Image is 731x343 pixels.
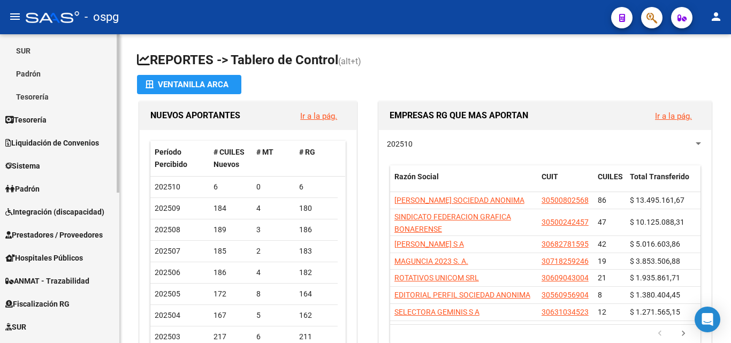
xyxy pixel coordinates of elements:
span: 30682781595 [542,240,589,248]
div: 184 [214,202,248,215]
span: MAGUNCIA 2023 S. A. [394,257,468,265]
datatable-header-cell: Razón Social [390,165,537,201]
span: $ 1.271.565,15 [630,308,680,316]
datatable-header-cell: CUILES [593,165,626,201]
span: 30560956904 [542,291,589,299]
span: Razón Social [394,172,439,181]
span: # CUILES Nuevos [214,148,245,169]
span: (alt+t) [338,56,361,66]
span: 30718259246 [542,257,589,265]
div: 2 [256,245,291,257]
span: EDITORIAL PERFIL SOCIEDAD ANONIMA [394,291,530,299]
span: Integración (discapacidad) [5,206,104,218]
div: 172 [214,288,248,300]
span: Sistema [5,160,40,172]
span: EMPRESAS RG QUE MAS APORTAN [390,110,528,120]
span: 42 [598,240,606,248]
span: 30609043004 [542,273,589,282]
span: ANMAT - Trazabilidad [5,275,89,287]
div: 6 [256,331,291,343]
div: 180 [299,202,333,215]
a: Ir a la pág. [300,111,337,121]
datatable-header-cell: # RG [295,141,338,176]
div: 0 [256,181,291,193]
div: 167 [214,309,248,322]
datatable-header-cell: # CUILES Nuevos [209,141,252,176]
span: Prestadores / Proveedores [5,229,103,241]
span: 86 [598,196,606,204]
span: Período Percibido [155,148,187,169]
span: # RG [299,148,315,156]
a: go to previous page [650,328,670,340]
span: 202506 [155,268,180,277]
div: 183 [299,245,333,257]
span: $ 5.016.603,86 [630,240,680,248]
div: 217 [214,331,248,343]
button: Ir a la pág. [646,106,700,126]
span: 202507 [155,247,180,255]
span: 202503 [155,332,180,341]
span: 202510 [155,182,180,191]
span: 19 [598,257,606,265]
span: 30631034523 [542,308,589,316]
span: Hospitales Públicos [5,252,83,264]
span: SUR [5,321,26,333]
span: CUILES [598,172,623,181]
button: Ventanilla ARCA [137,75,241,94]
span: Total Transferido [630,172,689,181]
div: 6 [214,181,248,193]
div: 4 [256,266,291,279]
span: 8 [598,291,602,299]
div: 3 [256,224,291,236]
div: 211 [299,331,333,343]
div: 186 [214,266,248,279]
span: 21 [598,273,606,282]
span: $ 10.125.088,31 [630,218,684,226]
span: 30500802568 [542,196,589,204]
div: 189 [214,224,248,236]
div: 182 [299,266,333,279]
mat-icon: menu [9,10,21,23]
span: # MT [256,148,273,156]
span: SINDICATO FEDERACION GRAFICA BONAERENSE [394,212,511,233]
div: 4 [256,202,291,215]
span: 202504 [155,311,180,319]
div: Ventanilla ARCA [146,75,233,94]
span: [PERSON_NAME] S A [394,240,464,248]
span: 12 [598,308,606,316]
mat-icon: person [710,10,722,23]
span: $ 13.495.161,67 [630,196,684,204]
div: 186 [299,224,333,236]
span: NUEVOS APORTANTES [150,110,240,120]
button: Ir a la pág. [292,106,346,126]
div: Open Intercom Messenger [695,307,720,332]
span: ROTATIVOS UNICOM SRL [394,273,479,282]
span: 202510 [387,140,413,148]
span: $ 3.853.506,88 [630,257,680,265]
datatable-header-cell: CUIT [537,165,593,201]
div: 162 [299,309,333,322]
span: $ 1.935.861,71 [630,273,680,282]
a: go to next page [673,328,694,340]
h1: REPORTES -> Tablero de Control [137,51,714,70]
span: Tesorería [5,114,47,126]
div: 6 [299,181,333,193]
datatable-header-cell: # MT [252,141,295,176]
span: Padrón [5,183,40,195]
span: 47 [598,218,606,226]
span: $ 1.380.404,45 [630,291,680,299]
div: 8 [256,288,291,300]
div: 164 [299,288,333,300]
span: 202505 [155,289,180,298]
span: SELECTORA GEMINIS S A [394,308,479,316]
span: 30500242457 [542,218,589,226]
datatable-header-cell: Período Percibido [150,141,209,176]
span: Liquidación de Convenios [5,137,99,149]
span: CUIT [542,172,558,181]
span: Fiscalización RG [5,298,70,310]
div: 5 [256,309,291,322]
span: 202508 [155,225,180,234]
span: - ospg [85,5,119,29]
span: [PERSON_NAME] SOCIEDAD ANONIMA [394,196,524,204]
span: 202509 [155,204,180,212]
